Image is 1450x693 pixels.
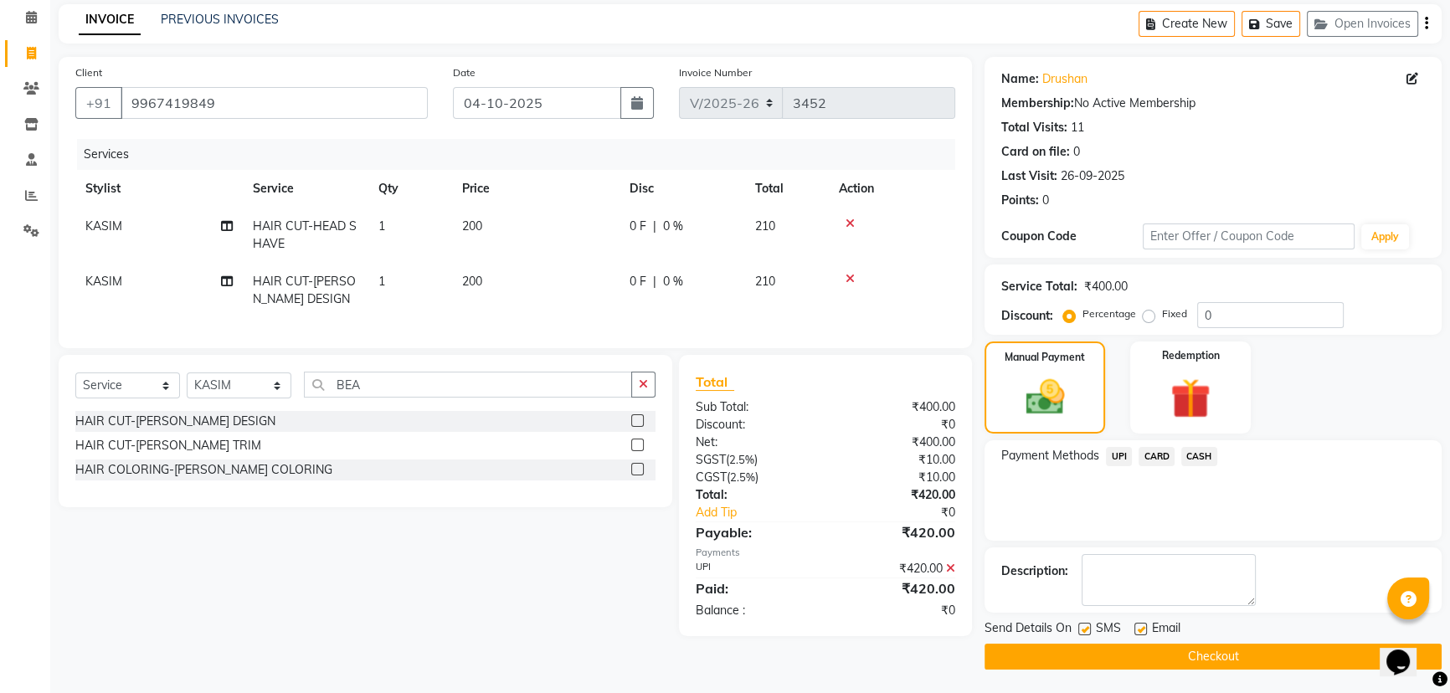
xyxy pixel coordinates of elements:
label: Client [75,65,102,80]
th: Qty [368,170,452,208]
div: No Active Membership [1001,95,1425,112]
div: ₹10.00 [825,469,968,486]
span: Total [696,373,734,391]
label: Redemption [1162,348,1220,363]
a: Add Tip [683,504,850,521]
div: ₹420.00 [825,560,968,577]
div: Membership: [1001,95,1074,112]
div: Payable: [683,522,825,542]
div: ₹0 [825,602,968,619]
th: Stylist [75,170,243,208]
span: SGST [696,452,726,467]
button: Checkout [985,644,1442,670]
span: 1 [378,218,385,234]
input: Enter Offer / Coupon Code [1143,223,1355,249]
div: 0 [1042,192,1049,209]
a: Drushan [1042,70,1087,88]
span: Send Details On [985,619,1072,640]
th: Total [745,170,829,208]
a: INVOICE [79,5,141,35]
th: Disc [620,170,745,208]
div: Services [77,139,968,170]
span: | [653,218,656,235]
div: ₹400.00 [825,434,968,451]
th: Price [452,170,620,208]
div: Coupon Code [1001,228,1143,245]
div: ₹400.00 [1084,278,1128,295]
span: 0 F [630,218,646,235]
span: CGST [696,470,727,485]
span: HAIR CUT-[PERSON_NAME] DESIGN [253,274,356,306]
button: +91 [75,87,122,119]
div: HAIR CUT-[PERSON_NAME] TRIM [75,437,261,454]
div: UPI [683,560,825,577]
label: Percentage [1082,306,1136,321]
div: Service Total: [1001,278,1077,295]
div: Discount: [1001,307,1053,325]
label: Invoice Number [679,65,752,80]
div: Total: [683,486,825,504]
span: | [653,273,656,290]
span: UPI [1106,447,1132,466]
iframe: chat widget [1380,626,1433,676]
span: 200 [462,218,482,234]
div: Name: [1001,70,1039,88]
th: Action [829,170,955,208]
div: Points: [1001,192,1039,209]
button: Create New [1139,11,1235,37]
button: Open Invoices [1307,11,1418,37]
label: Date [453,65,476,80]
span: CASH [1181,447,1217,466]
div: Discount: [683,416,825,434]
div: ₹420.00 [825,522,968,542]
label: Manual Payment [1005,350,1085,365]
button: Apply [1361,224,1409,249]
div: ₹0 [825,416,968,434]
span: 0 F [630,273,646,290]
span: 2.5% [729,453,754,466]
span: KASIM [85,274,122,289]
span: 210 [755,218,775,234]
div: ₹420.00 [825,578,968,598]
button: Save [1242,11,1300,37]
span: 210 [755,274,775,289]
div: ₹400.00 [825,398,968,416]
a: PREVIOUS INVOICES [161,12,279,27]
div: ( ) [683,451,825,469]
span: 2.5% [730,470,755,484]
div: Net: [683,434,825,451]
img: _gift.svg [1158,373,1223,423]
th: Service [243,170,368,208]
img: _cash.svg [1014,375,1077,419]
span: HAIR CUT-HEAD SHAVE [253,218,357,251]
div: Card on file: [1001,143,1070,161]
div: Payments [696,546,956,560]
span: Email [1152,619,1180,640]
div: HAIR COLORING-[PERSON_NAME] COLORING [75,461,332,479]
input: Search or Scan [304,372,632,398]
span: 0 % [663,273,683,290]
div: ( ) [683,469,825,486]
label: Fixed [1162,306,1187,321]
div: ₹10.00 [825,451,968,469]
div: 11 [1071,119,1084,136]
div: 0 [1073,143,1080,161]
span: Payment Methods [1001,447,1099,465]
span: KASIM [85,218,122,234]
div: ₹420.00 [825,486,968,504]
span: CARD [1139,447,1175,466]
span: 0 % [663,218,683,235]
div: Total Visits: [1001,119,1067,136]
span: 1 [378,274,385,289]
input: Search by Name/Mobile/Email/Code [121,87,428,119]
span: SMS [1096,619,1121,640]
div: 26-09-2025 [1061,167,1124,185]
div: Balance : [683,602,825,619]
div: Description: [1001,562,1068,580]
div: ₹0 [849,504,968,521]
div: Last Visit: [1001,167,1057,185]
div: HAIR CUT-[PERSON_NAME] DESIGN [75,413,275,430]
div: Paid: [683,578,825,598]
span: 200 [462,274,482,289]
div: Sub Total: [683,398,825,416]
